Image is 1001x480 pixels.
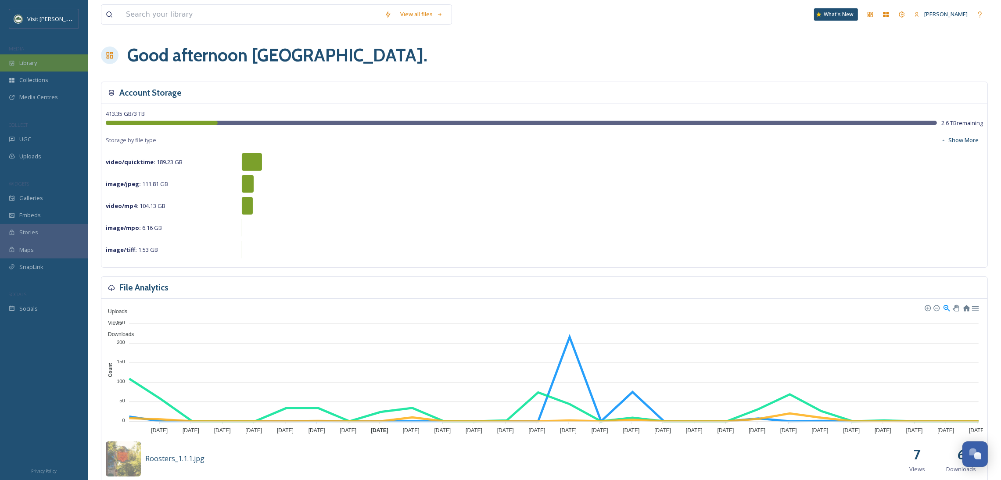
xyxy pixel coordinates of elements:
span: 6.16 GB [106,224,162,232]
tspan: [DATE] [969,427,986,433]
span: Maps [19,246,34,254]
span: MEDIA [9,45,24,52]
span: Library [19,59,37,67]
tspan: [DATE] [183,427,199,433]
strong: image/tiff : [106,246,137,254]
button: Show More [936,132,983,149]
span: Roosters_1.1.1.jpg [145,454,205,463]
tspan: [DATE] [340,427,356,433]
tspan: [DATE] [371,427,388,433]
span: 413.35 GB / 3 TB [106,110,145,118]
span: Uploads [101,308,127,315]
span: Galleries [19,194,43,202]
tspan: [DATE] [937,427,954,433]
span: Views [909,465,925,473]
div: Panning [953,305,958,310]
tspan: [DATE] [529,427,545,433]
span: SnapLink [19,263,43,271]
tspan: [DATE] [434,427,451,433]
tspan: [DATE] [309,427,325,433]
tspan: 150 [117,359,125,364]
a: What's New [814,8,858,21]
span: COLLECT [9,122,28,128]
strong: video/quicktime : [106,158,155,166]
tspan: [DATE] [906,427,923,433]
tspan: 100 [117,379,125,384]
span: Uploads [19,152,41,161]
img: 0691e4a4-3296-4993-9311-e182d886634f.jpg [106,441,141,476]
text: Count [108,363,113,377]
span: Views [101,320,122,326]
span: Storage by file type [106,136,156,144]
tspan: [DATE] [214,427,231,433]
span: Downloads [946,465,976,473]
button: Open Chat [962,441,988,467]
tspan: [DATE] [623,427,640,433]
tspan: [DATE] [654,427,671,433]
a: View all files [396,6,447,23]
span: 189.23 GB [106,158,183,166]
img: Unknown.png [14,14,23,23]
tspan: [DATE] [277,427,294,433]
span: Embeds [19,211,41,219]
a: Privacy Policy [31,465,57,476]
strong: image/jpeg : [106,180,141,188]
span: Downloads [101,331,134,337]
a: [PERSON_NAME] [910,6,972,23]
tspan: 200 [117,340,125,345]
tspan: [DATE] [812,427,829,433]
strong: video/mp4 : [106,202,138,210]
tspan: [DATE] [686,427,703,433]
span: Visit [PERSON_NAME] [27,14,83,23]
tspan: [DATE] [875,427,891,433]
span: 104.13 GB [106,202,165,210]
span: [PERSON_NAME] [924,10,968,18]
h3: Account Storage [119,86,182,99]
span: Media Centres [19,93,58,101]
h2: 7 [914,444,921,465]
tspan: [DATE] [403,427,420,433]
span: 1.53 GB [106,246,158,254]
span: SOCIALS [9,291,26,297]
span: 2.6 TB remaining [941,119,983,127]
tspan: [DATE] [780,427,797,433]
tspan: [DATE] [749,427,765,433]
h2: 6 [957,444,965,465]
div: Zoom In [924,304,930,311]
div: Zoom Out [933,304,939,311]
div: Selection Zoom [943,304,950,311]
span: UGC [19,135,31,143]
div: Menu [971,304,979,311]
tspan: 250 [117,320,125,325]
tspan: [DATE] [843,427,860,433]
tspan: [DATE] [560,427,577,433]
tspan: 50 [119,398,125,403]
tspan: [DATE] [245,427,262,433]
span: Socials [19,304,38,313]
tspan: [DATE] [151,427,168,433]
div: Reset Zoom [962,304,970,311]
input: Search your library [122,5,380,24]
span: Privacy Policy [31,468,57,474]
h3: File Analytics [119,281,169,294]
span: Stories [19,228,38,236]
span: 111.81 GB [106,180,168,188]
tspan: [DATE] [718,427,734,433]
tspan: [DATE] [466,427,482,433]
span: Collections [19,76,48,84]
tspan: [DATE] [592,427,608,433]
tspan: [DATE] [497,427,514,433]
strong: image/mpo : [106,224,141,232]
h1: Good afternoon [GEOGRAPHIC_DATA] . [127,42,427,68]
tspan: 0 [122,418,125,423]
span: WIDGETS [9,180,29,187]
